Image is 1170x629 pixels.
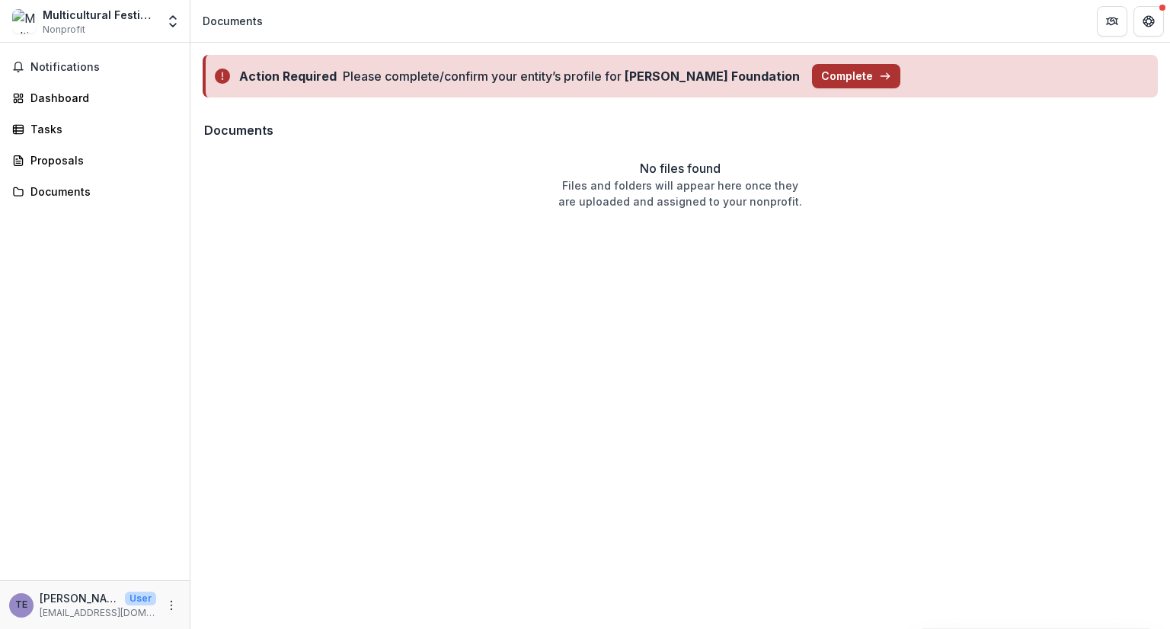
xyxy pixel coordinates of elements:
[204,123,273,138] h3: Documents
[6,117,184,142] a: Tasks
[43,23,85,37] span: Nonprofit
[30,121,171,137] div: Tasks
[30,61,177,74] span: Notifications
[162,6,184,37] button: Open entity switcher
[6,148,184,173] a: Proposals
[1097,6,1127,37] button: Partners
[30,184,171,200] div: Documents
[239,67,337,85] div: Action Required
[343,67,800,85] div: Please complete/confirm your entity’s profile for
[1133,6,1164,37] button: Get Help
[640,159,721,177] p: No files found
[203,13,263,29] div: Documents
[6,55,184,79] button: Notifications
[625,69,800,84] strong: [PERSON_NAME] Foundation
[30,152,171,168] div: Proposals
[197,10,269,32] nav: breadcrumb
[812,64,900,88] button: Complete
[558,177,802,209] p: Files and folders will appear here once they are uploaded and assigned to your nonprofit.
[43,7,156,23] div: Multicultural Festival of WV, Inc.
[6,85,184,110] a: Dashboard
[12,9,37,34] img: Multicultural Festival of WV, Inc.
[30,90,171,106] div: Dashboard
[125,592,156,605] p: User
[40,606,156,620] p: [EMAIL_ADDRESS][DOMAIN_NAME]
[162,596,181,615] button: More
[6,179,184,204] a: Documents
[15,600,27,610] div: Tamara Eubanks
[40,590,119,606] p: [PERSON_NAME]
